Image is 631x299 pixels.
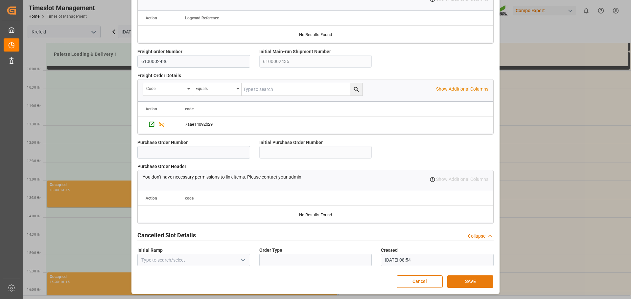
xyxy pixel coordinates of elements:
div: Action [146,16,157,20]
p: You don't have necessary permissions to link items. Please contact your admin [143,174,301,181]
span: Freight order Number [137,48,182,55]
button: search button [350,83,362,96]
div: Press SPACE to select this row. [177,117,243,132]
span: Initial Main-run Shipment Number [259,48,331,55]
input: DD.MM.YYYY HH:MM [381,254,494,266]
span: Freight Order Details [137,72,181,79]
span: Created [381,247,398,254]
span: code [185,196,194,201]
div: Press SPACE to select this row. [138,117,177,132]
button: open menu [238,255,247,265]
div: Action [146,107,157,111]
span: Order Type [259,247,282,254]
div: Equals [196,84,234,92]
input: Type to search [242,83,362,96]
span: Logward Reference [185,16,219,20]
button: open menu [143,83,192,96]
span: code [185,107,194,111]
div: 7aae14092b29 [177,117,243,132]
p: Show Additional Columns [436,86,488,93]
span: Purchase Order Header [137,163,186,170]
div: Action [146,196,157,201]
button: open menu [192,83,242,96]
span: Purchase Order Number [137,139,188,146]
button: SAVE [447,275,493,288]
div: Collapse [468,233,485,240]
span: Initial Ramp [137,247,163,254]
button: Cancel [397,275,443,288]
div: code [146,84,185,92]
span: Initial Purchase Order Number [259,139,323,146]
input: Type to search/select [137,254,250,266]
h2: Cancelled Slot Details [137,231,196,240]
